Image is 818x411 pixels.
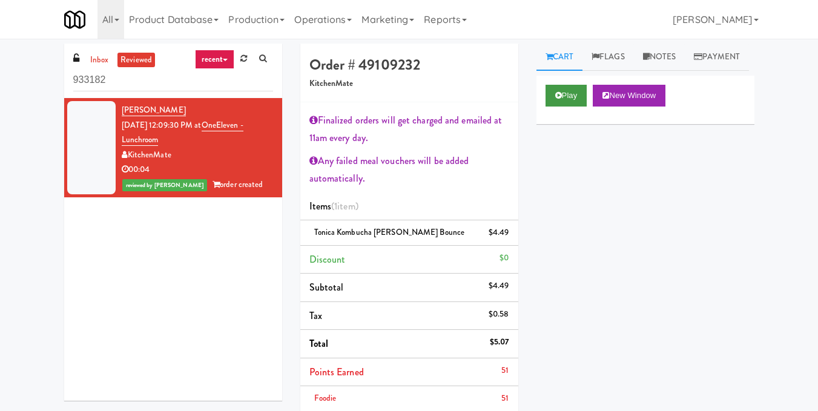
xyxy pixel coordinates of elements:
[501,363,509,378] div: 51
[314,226,465,238] span: Tonica Kombucha [PERSON_NAME] Bounce
[337,199,355,213] ng-pluralize: item
[582,44,634,71] a: Flags
[122,179,208,191] span: reviewed by [PERSON_NAME]
[331,199,358,213] span: (1 )
[489,307,509,322] div: $0.58
[309,365,364,379] span: Points Earned
[500,251,509,266] div: $0
[536,44,583,71] a: Cart
[501,391,509,406] div: 51
[122,148,273,163] div: KitchenMate
[87,53,112,68] a: inbox
[546,85,587,107] button: Play
[73,69,273,91] input: Search vision orders
[122,162,273,177] div: 00:04
[309,111,509,147] div: Finalized orders will get charged and emailed at 11am every day.
[309,337,329,350] span: Total
[489,278,509,294] div: $4.49
[122,119,202,131] span: [DATE] 12:09:30 PM at
[309,199,358,213] span: Items
[593,85,665,107] button: New Window
[64,9,85,30] img: Micromart
[490,335,509,350] div: $5.07
[64,98,282,197] li: [PERSON_NAME][DATE] 12:09:30 PM atOneEleven - LunchroomKitchenMate00:04reviewed by [PERSON_NAME]o...
[309,252,346,266] span: Discount
[634,44,685,71] a: Notes
[309,57,509,73] h4: Order # 49109232
[122,104,186,116] a: [PERSON_NAME]
[117,53,155,68] a: reviewed
[314,392,337,404] span: Foodie
[309,280,344,294] span: Subtotal
[195,50,235,69] a: recent
[309,152,509,188] div: Any failed meal vouchers will be added automatically.
[685,44,749,71] a: Payment
[489,225,509,240] div: $4.49
[309,309,322,323] span: Tax
[213,179,263,190] span: order created
[309,79,509,88] h5: KitchenMate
